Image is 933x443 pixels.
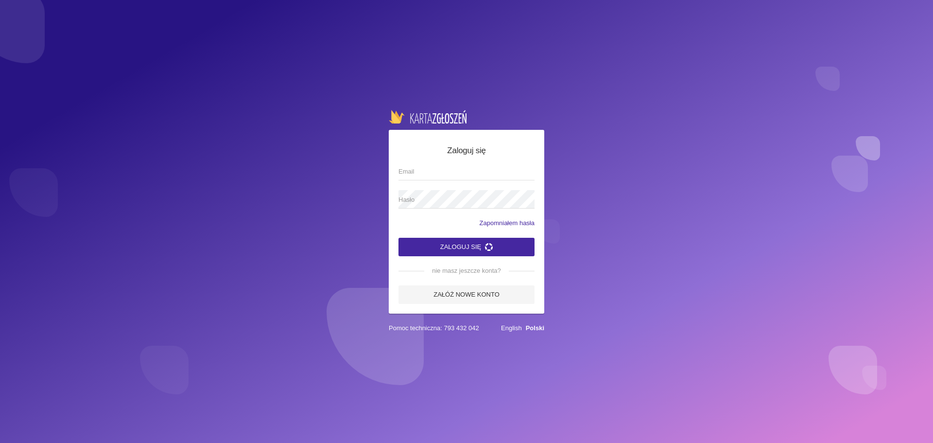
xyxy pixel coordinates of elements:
a: English [501,324,522,332]
a: Zapomniałem hasła [480,218,535,228]
span: Email [398,167,525,177]
a: Polski [526,324,544,332]
button: Zaloguj się [398,238,535,256]
span: nie masz jeszcze konta? [424,266,509,276]
input: Email [398,162,535,180]
input: Hasło [398,190,535,209]
img: logo-karta.png [389,110,466,124]
span: Hasło [398,195,525,205]
h5: Zaloguj się [398,144,535,157]
a: Załóż nowe konto [398,285,535,304]
span: Pomoc techniczna: 793 432 042 [389,323,479,333]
